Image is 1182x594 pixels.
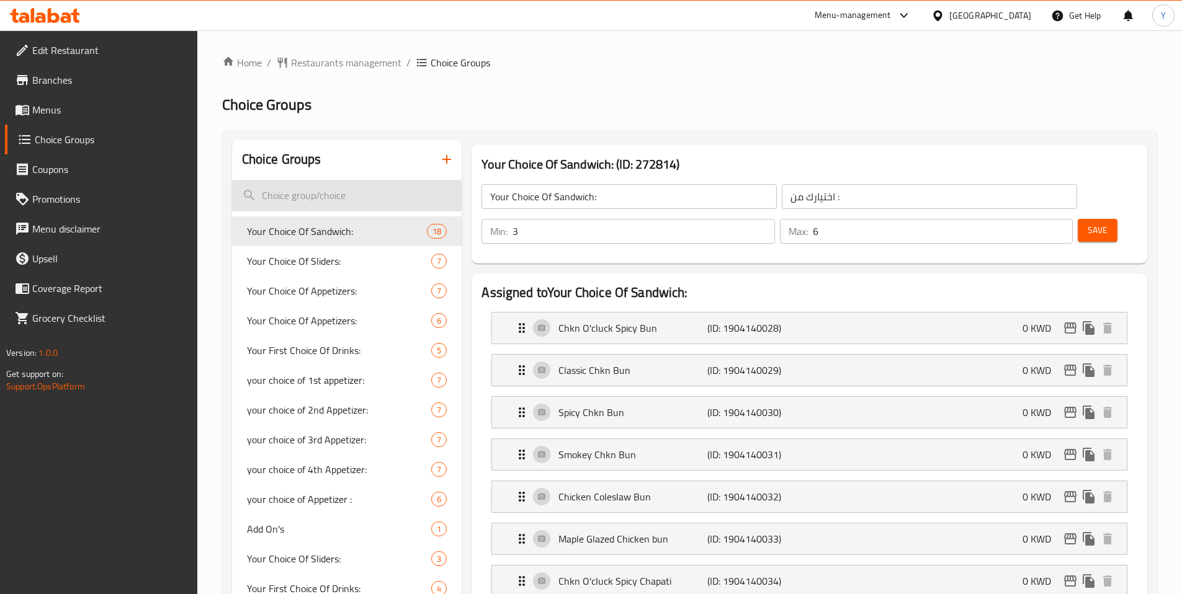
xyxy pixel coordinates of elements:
[1080,319,1098,337] button: duplicate
[1080,445,1098,464] button: duplicate
[32,281,187,296] span: Coverage Report
[247,551,432,566] span: Your Choice Of Sliders:
[492,481,1127,512] div: Expand
[1098,445,1117,464] button: delete
[432,255,446,267] span: 7
[32,251,187,266] span: Upsell
[5,154,197,184] a: Coupons
[247,373,432,388] span: your choice of 1st appetizer:
[492,313,1127,344] div: Expand
[1098,361,1117,379] button: delete
[247,521,432,536] span: Add On's
[558,447,707,462] p: Smokey Chkn Bun
[32,311,187,326] span: Grocery Checklist
[432,375,446,386] span: 7
[431,402,447,417] div: Choices
[481,349,1137,391] li: Expand
[38,345,58,361] span: 1.0.0
[492,523,1127,554] div: Expand
[222,91,311,118] span: Choice Groups
[707,531,807,546] p: (ID: 1904140033)
[431,254,447,268] div: Choices
[232,306,462,335] div: Your Choice Of Appetizers:6
[481,433,1137,476] li: Expand
[431,343,447,358] div: Choices
[222,55,262,70] a: Home
[481,283,1137,302] h2: Assigned to Your Choice Of Sandwich:
[558,489,707,504] p: Chicken Coleslaw Bun
[5,273,197,303] a: Coverage Report
[5,214,197,244] a: Menu disclaimer
[481,518,1137,560] li: Expand
[558,321,707,335] p: Chkn O'cluck Spicy Bun
[276,55,401,70] a: Restaurants management
[431,462,447,477] div: Choices
[1061,445,1080,464] button: edit
[431,432,447,447] div: Choices
[232,425,462,454] div: your choice of 3rd Appetizer:7
[1061,319,1080,337] button: edit
[5,95,197,125] a: Menus
[481,307,1137,349] li: Expand
[815,8,891,23] div: Menu-management
[1061,361,1080,379] button: edit
[432,345,446,357] span: 5
[1080,572,1098,590] button: duplicate
[6,366,63,382] span: Get support on:
[232,484,462,514] div: your choice of Appetizer :6
[1080,403,1098,422] button: duplicate
[431,492,447,507] div: Choices
[490,224,508,239] p: Min:
[789,224,808,239] p: Max:
[32,102,187,117] span: Menus
[1023,531,1061,546] p: 0 KWD
[1098,319,1117,337] button: delete
[707,489,807,504] p: (ID: 1904140032)
[232,246,462,276] div: Your Choice Of Sliders:7
[1023,363,1061,378] p: 0 KWD
[32,221,187,236] span: Menu disclaimer
[558,574,707,588] p: Chkn O'cluck Spicy Chapati
[232,365,462,395] div: your choice of 1st appetizer:7
[432,464,446,476] span: 7
[232,454,462,484] div: your choice of 4th Appetizer:7
[247,343,432,358] span: Your First Choice Of Drinks:
[558,531,707,546] p: Maple Glazed Chicken bun
[1098,572,1117,590] button: delete
[5,184,197,214] a: Promotions
[558,405,707,420] p: Spicy Chkn Bun
[267,55,271,70] li: /
[1078,219,1117,242] button: Save
[432,434,446,446] span: 7
[1080,487,1098,506] button: duplicate
[1023,447,1061,462] p: 0 KWD
[1061,530,1080,548] button: edit
[431,313,447,328] div: Choices
[707,405,807,420] p: (ID: 1904140030)
[432,523,446,535] span: 1
[406,55,411,70] li: /
[247,254,432,268] span: Your Choice Of Sliders:
[432,315,446,327] span: 6
[432,494,446,505] span: 6
[1023,321,1061,335] p: 0 KWD
[247,224,428,239] span: Your Choice Of Sandwich:
[291,55,401,70] span: Restaurants management
[492,355,1127,386] div: Expand
[247,432,432,447] span: your choice of 3rd Appetizer:
[492,397,1127,428] div: Expand
[247,402,432,417] span: your choice of 2nd Appetizer:
[32,192,187,206] span: Promotions
[232,335,462,365] div: Your First Choice Of Drinks:5
[232,395,462,425] div: your choice of 2nd Appetizer:7
[232,276,462,306] div: Your Choice Of Appetizers:7
[432,553,446,565] span: 3
[222,55,1157,70] nav: breadcrumb
[1098,487,1117,506] button: delete
[431,55,490,70] span: Choice Groups
[481,391,1137,433] li: Expand
[247,283,432,298] span: Your Choice Of Appetizers:
[431,373,447,388] div: Choices
[35,132,187,147] span: Choice Groups
[707,447,807,462] p: (ID: 1904140031)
